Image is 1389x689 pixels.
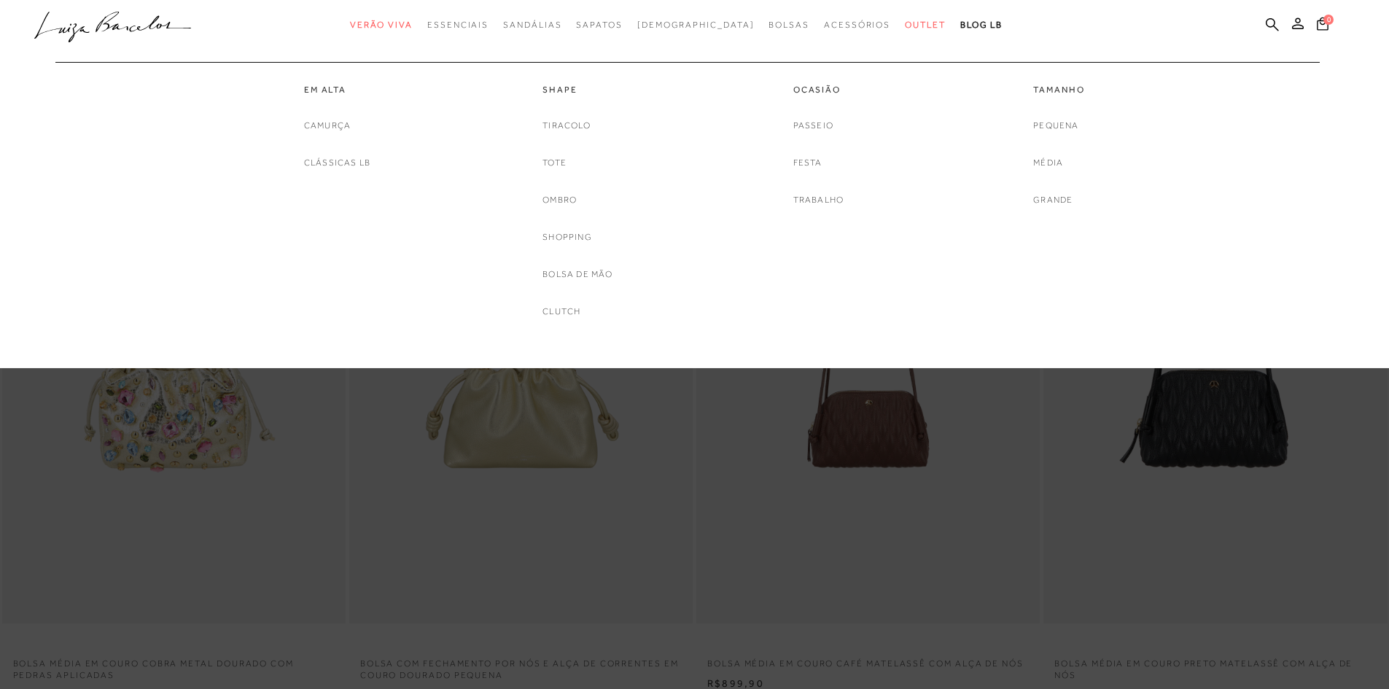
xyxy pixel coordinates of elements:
a: noSubCategoriesText [304,155,370,171]
a: noSubCategoriesText [793,192,844,208]
a: categoryNavScreenReaderText [824,12,890,39]
a: categoryNavScreenReaderText [304,84,370,96]
a: categoryNavScreenReaderText [350,12,413,39]
span: [DEMOGRAPHIC_DATA] [637,20,755,30]
a: categoryNavScreenReaderText [503,12,561,39]
a: noSubCategoriesText [304,118,351,133]
span: Bolsas [769,20,809,30]
span: Sandálias [503,20,561,30]
span: Verão Viva [350,20,413,30]
a: categoryNavScreenReaderText [427,12,489,39]
a: noSubCategoriesText [542,118,591,133]
a: categoryNavScreenReaderText [905,12,946,39]
a: noSubCategoriesText [1033,118,1078,133]
a: categoryNavScreenReaderText [576,12,622,39]
a: noSubCategoriesText [542,267,612,282]
a: noSubCategoriesText [1033,155,1063,171]
a: categoryNavScreenReaderText [542,84,612,96]
a: noSubCategoriesText [793,155,822,171]
a: noSubCategoriesText [793,118,833,133]
a: noSubCategoriesText [542,192,577,208]
span: Sapatos [576,20,622,30]
a: noSubCategoriesText [1033,192,1073,208]
a: categoryNavScreenReaderText [1033,84,1084,96]
span: Essenciais [427,20,489,30]
a: categoryNavScreenReaderText [769,12,809,39]
span: 0 [1323,15,1334,25]
a: noSubCategoriesText [542,155,567,171]
a: noSubCategoriesText [637,12,755,39]
span: Acessórios [824,20,890,30]
a: noSubCategoriesText [542,230,592,245]
span: BLOG LB [960,20,1003,30]
button: 0 [1312,16,1333,36]
span: Outlet [905,20,946,30]
a: noSubCategoriesText [542,304,580,319]
a: categoryNavScreenReaderText [793,84,844,96]
a: BLOG LB [960,12,1003,39]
